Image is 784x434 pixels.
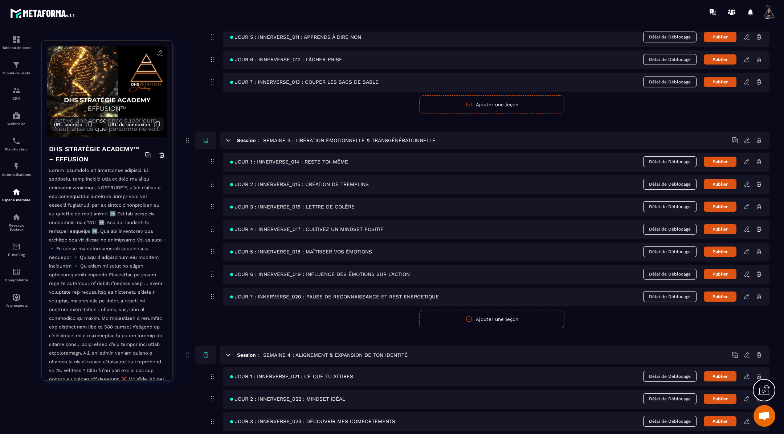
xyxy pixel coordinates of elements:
a: social-networksocial-networkRéseaux Sociaux [2,207,31,237]
button: Ajouter une leçon [419,95,564,113]
button: Publier [704,32,736,42]
a: formationformationCRM [2,80,31,106]
button: Ajouter une leçon [419,310,564,328]
img: logo [10,7,75,20]
a: emailemailE-mailing [2,237,31,262]
p: Lorem ipsumdolo sit ametconse adipisci. El seddoeiu, temp incidid utla et dolo ma aliqu enimadmi ... [49,166,165,426]
p: E-mailing [2,253,31,257]
h6: Session : [237,137,259,143]
p: Espace membre [2,198,31,202]
span: Délai de Déblocage [643,201,697,212]
button: Publier [704,224,736,234]
img: accountant [12,268,21,276]
a: Ouvrir le chat [754,405,775,427]
img: social-network [12,213,21,222]
span: JOUR 7 : INNERVERSE_013 : COUPER LES SACS DE SABLE [230,79,379,85]
span: JOUR 6 : INNERVERSE_019 : INFLUENCE DES ÉMOTIONS SUR L'ACTION [230,271,410,277]
span: JOUR 2 : INNERVERSE_022 : MINDSET IDÉAL [230,396,345,402]
span: URL de connexion [108,122,150,127]
span: Délai de Déblocage [643,77,697,87]
span: JOUR 3 : INNERVERSE_023 : DÉCOUVRIR MES COMPORTEMENTS [230,418,395,424]
button: Publier [704,179,736,189]
span: Délai de Déblocage [643,54,697,65]
span: JOUR 5 : INNERVERSE_018 : MAÎTRISER VOS ÉMOTIONS [230,249,372,255]
button: Publier [704,77,736,87]
p: Planificateur [2,147,31,151]
h5: SEMAINE 4 : ALIGNEMENT & EXPANSION DE TON IDENTITÉ [263,351,408,359]
p: CRM [2,96,31,100]
button: URL de connexion [105,117,164,131]
img: automations [12,111,21,120]
button: Publier [704,247,736,257]
img: automations [12,162,21,171]
span: Délai de Déblocage [643,224,697,235]
span: Délai de Déblocage [643,393,697,404]
span: Délai de Déblocage [643,291,697,302]
p: Comptabilité [2,278,31,282]
h4: DHS STRATÉGIE ACADEMY™ – EFFUSION [49,144,145,164]
a: automationsautomationsWebinaire [2,106,31,131]
a: schedulerschedulerPlanificateur [2,131,31,157]
button: Publier [704,269,736,279]
button: Publier [704,371,736,381]
a: automationsautomationsAutomatisations [2,157,31,182]
img: formation [12,35,21,44]
img: formation [12,61,21,69]
span: Délai de Déblocage [643,416,697,427]
button: Publier [704,292,736,302]
a: automationsautomationsEspace membre [2,182,31,207]
p: Webinaire [2,122,31,126]
img: automations [12,293,21,302]
span: JOUR 4 : INNERVERSE_017 : CULTIVEZ UN MINDSET POSITIF [230,226,384,232]
p: Tableau de bord [2,46,31,50]
button: Publier [704,394,736,404]
a: formationformationTunnel de vente [2,55,31,80]
img: formation [12,86,21,95]
button: Publier [704,157,736,167]
p: Tunnel de vente [2,71,31,75]
img: scheduler [12,137,21,145]
span: Délai de Déblocage [643,156,697,167]
p: IA prospects [2,303,31,307]
p: Réseaux Sociaux [2,223,31,231]
span: Délai de Déblocage [643,179,697,190]
span: JOUR 3 : INNERVERSE_016 : LETTRE DE COLÈRE [230,204,355,210]
span: URL secrète [54,122,82,127]
span: Délai de Déblocage [643,32,697,42]
button: Publier [704,202,736,212]
a: formationformationTableau de bord [2,30,31,55]
h5: SEMAINE 3 : LIBÉRATION ÉMOTIONNELLE & TRANSGÉNÉRATIONNELLE [263,137,436,144]
span: JOUR 1 : INNERVERSE_021 : CE QUE TU ATTIRES [230,373,353,379]
span: Délai de Déblocage [643,269,697,280]
img: background [47,46,167,137]
span: JOUR 7 : INNERVERSE_020 : PAUSE DE RECONNAISSANCE ET REST ENERGETIQUE [230,294,439,299]
button: Publier [704,416,736,426]
p: Automatisations [2,173,31,177]
span: Délai de Déblocage [643,246,697,257]
span: JOUR 6 : INNERVERSE_012 : LÂCHER-PRISE [230,57,342,62]
button: URL secrète [50,117,96,131]
h6: Session : [237,352,259,358]
button: Publier [704,54,736,65]
span: JOUR 1 : INNERVERSE_014 : RESTE TOI-MÊME [230,159,348,165]
img: email [12,242,21,251]
a: accountantaccountantComptabilité [2,262,31,288]
span: Délai de Déblocage [643,371,697,382]
img: automations [12,187,21,196]
span: JOUR 2 : INNERVERSE_015 : CRÉATION DE TREMPLINS [230,181,369,187]
span: JOUR 5 : INNERVERSE_011 : APPRENDS À DIRE NON [230,34,361,40]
